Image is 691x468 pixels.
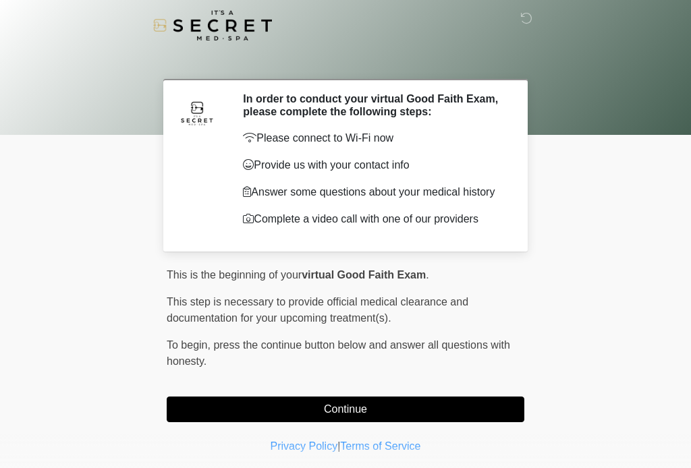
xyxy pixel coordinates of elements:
[243,184,504,200] p: Answer some questions about your medical history
[167,339,510,367] span: press the continue button below and answer all questions with honesty.
[243,92,504,118] h2: In order to conduct your virtual Good Faith Exam, please complete the following steps:
[337,440,340,452] a: |
[167,269,302,281] span: This is the beginning of your
[167,296,468,324] span: This step is necessary to provide official medical clearance and documentation for your upcoming ...
[157,49,534,74] h1: ‎ ‎
[153,10,272,40] img: It's A Secret Med Spa Logo
[167,397,524,422] button: Continue
[302,269,426,281] strong: virtual Good Faith Exam
[426,269,429,281] span: .
[177,92,217,133] img: Agent Avatar
[243,211,504,227] p: Complete a video call with one of our providers
[243,130,504,146] p: Please connect to Wi-Fi now
[271,440,338,452] a: Privacy Policy
[243,157,504,173] p: Provide us with your contact info
[167,339,213,351] span: To begin,
[340,440,420,452] a: Terms of Service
